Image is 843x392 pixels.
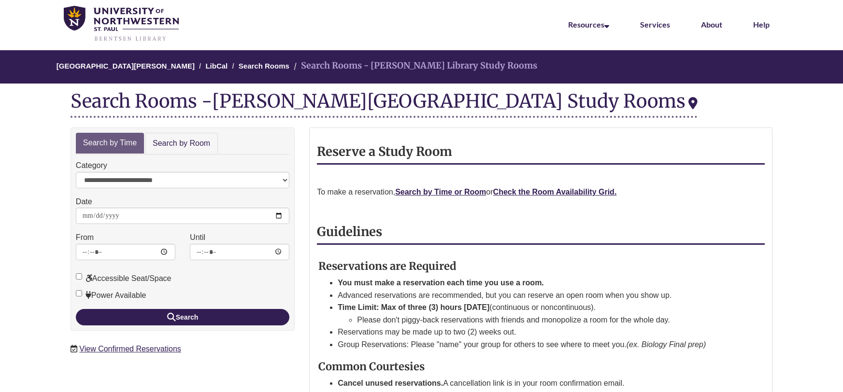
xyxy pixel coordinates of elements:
a: Search by Time [76,133,144,154]
label: Category [76,159,107,172]
a: Search by Room [145,133,218,154]
a: About [701,20,722,29]
div: [PERSON_NAME][GEOGRAPHIC_DATA] Study Rooms [212,89,698,112]
em: (ex. Biology Final prep) [627,340,706,349]
strong: Guidelines [317,224,382,239]
strong: Cancel unused reservations. [338,379,443,387]
a: Search by Time or Room [395,188,486,196]
li: Reservations may be made up to two (2) weeks out. [338,326,742,338]
a: Search Rooms [239,62,289,70]
div: Search Rooms - [71,91,698,118]
strong: Common Courtesies [318,360,425,373]
strong: Reserve a Study Room [317,144,452,159]
a: Help [753,20,770,29]
label: From [76,231,94,244]
p: To make a reservation, or [317,186,765,198]
a: Resources [568,20,609,29]
label: Until [190,231,205,244]
label: Accessible Seat/Space [76,272,171,285]
input: Power Available [76,290,82,296]
button: Search [76,309,289,325]
li: Advanced reservations are recommended, but you can reserve an open room when you show up. [338,289,742,302]
li: (continuous or noncontinuous). [338,301,742,326]
input: Accessible Seat/Space [76,273,82,280]
img: UNWSP Library Logo [64,6,179,42]
strong: Time Limit: Max of three (3) hours [DATE] [338,303,489,311]
li: Group Reservations: Please "name" your group for others to see where to meet you. [338,338,742,351]
li: A cancellation link is in your room confirmation email. [338,377,742,390]
a: [GEOGRAPHIC_DATA][PERSON_NAME] [57,62,195,70]
a: Services [640,20,670,29]
a: View Confirmed Reservations [79,345,181,353]
label: Power Available [76,289,146,302]
strong: Reservations are Required [318,259,457,273]
nav: Breadcrumb [71,50,772,84]
a: LibCal [205,62,228,70]
li: Please don't piggy-back reservations with friends and monopolize a room for the whole day. [357,314,742,326]
li: Search Rooms - [PERSON_NAME] Library Study Rooms [291,59,537,73]
label: Date [76,196,92,208]
strong: You must make a reservation each time you use a room. [338,279,544,287]
a: Check the Room Availability Grid. [493,188,617,196]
